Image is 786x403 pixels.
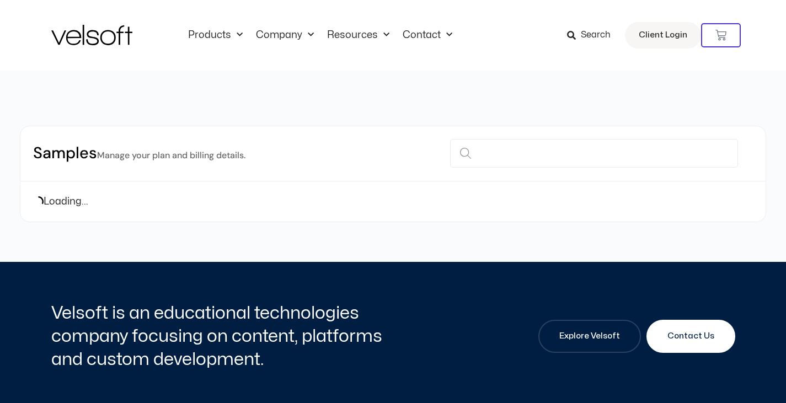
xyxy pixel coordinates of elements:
[538,320,641,353] a: Explore Velsoft
[97,149,245,161] small: Manage your plan and billing details.
[625,22,701,49] a: Client Login
[559,330,620,343] span: Explore Velsoft
[181,29,459,41] nav: Menu
[567,26,618,45] a: Search
[181,29,249,41] a: ProductsMenu Toggle
[44,194,88,209] span: Loading...
[51,302,391,370] h2: Velsoft is an educational technologies company focusing on content, platforms and custom developm...
[249,29,320,41] a: CompanyMenu Toggle
[639,28,687,42] span: Client Login
[667,330,714,343] span: Contact Us
[51,25,132,45] img: Velsoft Training Materials
[646,320,735,353] a: Contact Us
[33,143,245,164] h2: Samples
[581,28,611,42] span: Search
[320,29,396,41] a: ResourcesMenu Toggle
[396,29,459,41] a: ContactMenu Toggle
